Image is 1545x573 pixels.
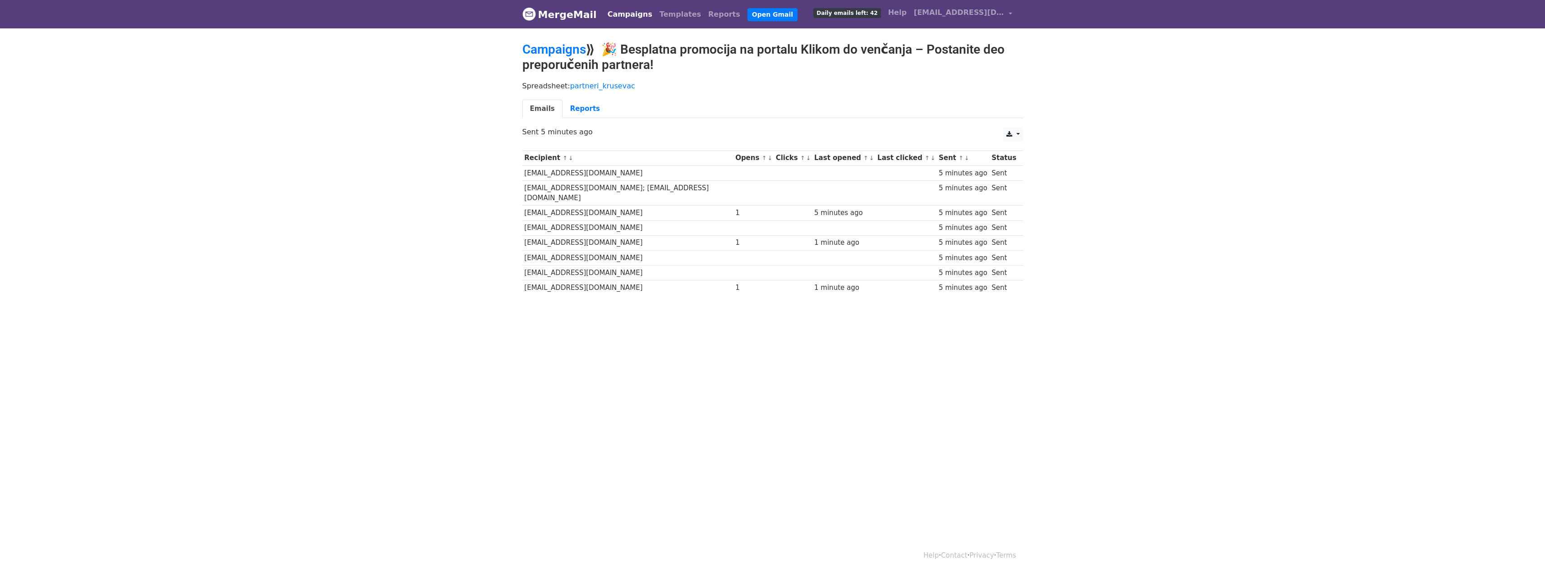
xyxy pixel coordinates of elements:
[989,250,1018,265] td: Sent
[747,8,798,21] a: Open Gmail
[522,206,733,220] td: [EMAIL_ADDRESS][DOMAIN_NAME]
[806,155,811,161] a: ↓
[767,155,772,161] a: ↓
[959,155,964,161] a: ↑
[522,265,733,280] td: [EMAIL_ADDRESS][DOMAIN_NAME]
[522,42,1023,72] h2: ⟫ 🎉 Besplatna promocija na portalu Klikom do venčanja – Postanite deo preporučenih partnera!
[910,4,1016,25] a: [EMAIL_ADDRESS][DOMAIN_NAME]
[570,82,635,90] a: partneri_krusevac
[863,155,868,161] a: ↑
[996,551,1016,559] a: Terms
[568,155,573,161] a: ↓
[762,155,767,161] a: ↑
[885,4,910,22] a: Help
[522,235,733,250] td: [EMAIL_ADDRESS][DOMAIN_NAME]
[989,206,1018,220] td: Sent
[522,220,733,235] td: [EMAIL_ADDRESS][DOMAIN_NAME]
[522,127,1023,137] p: Sent 5 minutes ago
[735,238,771,248] div: 1
[522,5,597,24] a: MergeMail
[969,551,994,559] a: Privacy
[522,250,733,265] td: [EMAIL_ADDRESS][DOMAIN_NAME]
[936,151,989,165] th: Sent
[939,223,987,233] div: 5 minutes ago
[875,151,936,165] th: Last clicked
[522,280,733,295] td: [EMAIL_ADDRESS][DOMAIN_NAME]
[939,253,987,263] div: 5 minutes ago
[735,283,771,293] div: 1
[813,8,881,18] span: Daily emails left: 42
[964,155,969,161] a: ↓
[604,5,656,23] a: Campaigns
[735,208,771,218] div: 1
[941,551,967,559] a: Contact
[989,180,1018,206] td: Sent
[923,551,939,559] a: Help
[563,100,608,118] a: Reports
[656,5,705,23] a: Templates
[939,238,987,248] div: 5 minutes ago
[989,235,1018,250] td: Sent
[522,81,1023,91] p: Spreadsheet:
[989,151,1018,165] th: Status
[989,265,1018,280] td: Sent
[989,220,1018,235] td: Sent
[563,155,567,161] a: ↑
[989,280,1018,295] td: Sent
[869,155,874,161] a: ↓
[939,208,987,218] div: 5 minutes ago
[733,151,774,165] th: Opens
[522,180,733,206] td: [EMAIL_ADDRESS][DOMAIN_NAME]; [EMAIL_ADDRESS][DOMAIN_NAME]
[522,165,733,180] td: [EMAIL_ADDRESS][DOMAIN_NAME]
[522,7,536,21] img: MergeMail logo
[800,155,805,161] a: ↑
[522,100,563,118] a: Emails
[939,168,987,179] div: 5 minutes ago
[931,155,936,161] a: ↓
[939,183,987,193] div: 5 minutes ago
[810,4,884,22] a: Daily emails left: 42
[522,151,733,165] th: Recipient
[925,155,930,161] a: ↑
[522,42,586,57] a: Campaigns
[989,165,1018,180] td: Sent
[774,151,812,165] th: Clicks
[939,268,987,278] div: 5 minutes ago
[705,5,744,23] a: Reports
[814,208,873,218] div: 5 minutes ago
[814,283,873,293] div: 1 minute ago
[814,238,873,248] div: 1 minute ago
[939,283,987,293] div: 5 minutes ago
[812,151,875,165] th: Last opened
[914,7,1004,18] span: [EMAIL_ADDRESS][DOMAIN_NAME]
